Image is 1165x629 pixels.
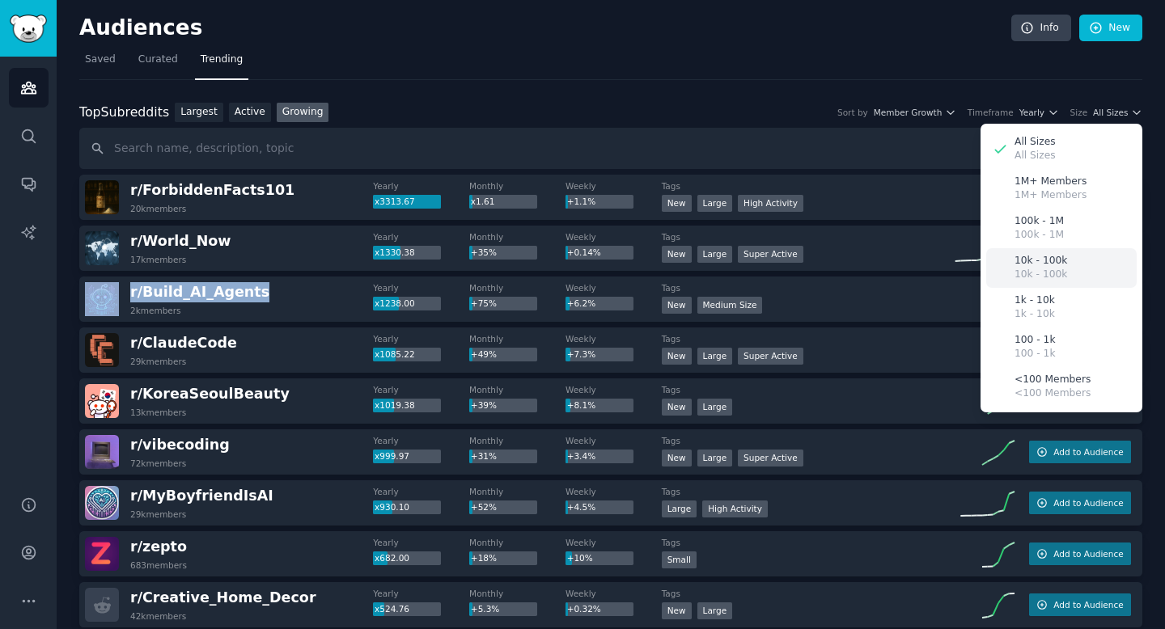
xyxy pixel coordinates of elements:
span: x1.61 [471,196,495,206]
p: 100k - 1M [1015,214,1064,229]
span: +10% [567,553,593,563]
img: ForbiddenFacts101 [85,180,119,214]
span: r/ vibecoding [130,437,230,453]
button: All Sizes [1093,107,1142,118]
dt: Yearly [373,231,469,243]
p: 100k - 1M [1015,228,1064,243]
dt: Tags [662,282,950,293]
div: 683 members [130,559,187,571]
div: Size [1070,107,1088,118]
dt: Yearly [373,537,469,548]
div: Top Subreddits [79,103,169,123]
p: <100 Members [1015,373,1091,387]
dt: Yearly [373,282,469,293]
a: Growing [277,103,329,123]
dt: Yearly [373,486,469,497]
div: 13k members [130,407,186,418]
p: 1M+ Members [1015,188,1087,203]
span: x524.76 [375,604,409,614]
span: +4.5% [567,502,595,512]
dt: Monthly [469,537,566,548]
span: +3.4% [567,451,595,461]
div: New [662,348,692,365]
div: Small [662,551,697,568]
div: 72k members [130,458,186,469]
div: 42k members [130,610,186,622]
div: New [662,246,692,263]
span: All Sizes [1093,107,1128,118]
dt: Weekly [566,435,662,446]
dt: Monthly [469,588,566,599]
p: 100 - 1k [1015,347,1055,361]
span: Add to Audience [1053,446,1123,458]
dt: Tags [662,435,950,446]
div: Large [662,500,697,517]
div: Large [697,246,733,263]
img: GummySearch logo [10,15,47,43]
a: New [1079,15,1142,42]
span: +39% [471,400,497,410]
p: 10k - 100k [1015,268,1067,282]
input: Search name, description, topic [79,128,1142,169]
div: Super Active [738,246,803,263]
div: Large [697,450,733,466]
button: Add to Audience [1029,542,1131,565]
dt: Weekly [566,486,662,497]
span: r/ World_Now [130,233,231,249]
span: +52% [471,502,497,512]
span: +6.2% [567,298,595,308]
dt: Weekly [566,180,662,192]
span: r/ Build_AI_Agents [130,284,269,300]
button: Add to Audience [1029,492,1131,514]
a: Largest [175,103,223,123]
div: Super Active [738,348,803,365]
dt: Tags [662,231,950,243]
span: +31% [471,451,497,461]
span: x930.10 [375,502,409,512]
div: High Activity [738,195,803,212]
img: MyBoyfriendIsAI [85,486,119,520]
span: +5.3% [471,604,499,614]
dt: Tags [662,486,950,497]
dt: Monthly [469,435,566,446]
span: x1085.22 [375,349,415,359]
span: x999.97 [375,451,409,461]
div: Large [697,195,733,212]
div: 17k members [130,254,186,265]
dt: Tags [662,537,950,548]
p: 1k - 10k [1015,293,1055,308]
span: Saved [85,53,116,67]
a: Trending [195,47,248,80]
dt: Tags [662,180,950,192]
p: 1k - 10k [1015,307,1055,322]
p: 10k - 100k [1015,254,1067,268]
dt: Weekly [566,588,662,599]
span: x682.00 [375,553,409,563]
span: +0.32% [567,604,601,614]
dt: Weekly [566,537,662,548]
span: +18% [471,553,497,563]
p: 100 - 1k [1015,333,1055,348]
span: r/ MyBoyfriendIsAI [130,488,273,504]
p: 1M+ Members [1015,175,1087,189]
span: r/ zepto [130,538,187,555]
dt: Monthly [469,231,566,243]
button: Member Growth [874,107,956,118]
div: Super Active [738,450,803,466]
dt: Weekly [566,231,662,243]
div: New [662,602,692,619]
dt: Weekly [566,282,662,293]
div: New [662,297,692,314]
span: Add to Audience [1053,599,1123,610]
span: r/ ForbiddenFacts101 [130,182,294,198]
a: Curated [133,47,184,80]
button: Yearly [1019,107,1059,118]
div: Large [697,399,733,416]
div: 29k members [130,509,186,520]
dt: Yearly [373,435,469,446]
span: +7.3% [567,349,595,359]
span: r/ Creative_Home_Decor [130,589,316,606]
dt: Monthly [469,333,566,344]
span: +0.14% [567,247,601,257]
p: All Sizes [1015,149,1056,163]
